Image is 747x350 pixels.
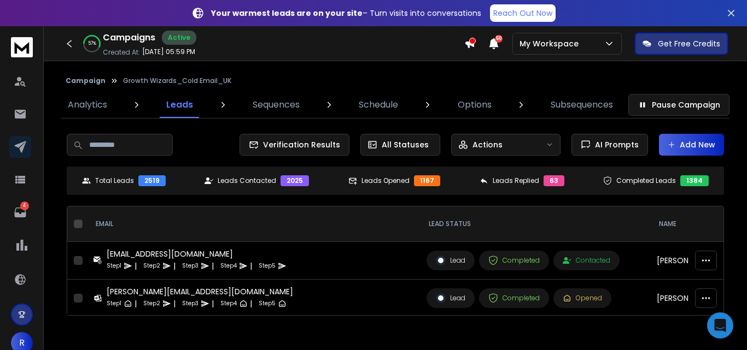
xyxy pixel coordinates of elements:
div: Completed [488,293,540,303]
p: Leads [166,98,193,111]
p: | [250,260,252,271]
p: Growth Wizards_Cold Email_UK [123,76,231,85]
button: Verification Results [240,134,349,156]
h1: Campaigns [103,31,155,44]
span: Verification Results [259,139,340,150]
p: | [212,298,214,309]
div: Active [162,31,196,45]
p: My Workspace [520,38,583,49]
p: Step 2 [143,298,160,309]
p: | [135,298,137,309]
p: Subsequences [551,98,613,111]
p: Step 1 [107,298,121,309]
a: Options [451,92,498,118]
a: 4 [9,201,31,223]
div: Opened [563,294,602,302]
p: Analytics [68,98,107,111]
p: Actions [472,139,503,150]
p: Get Free Credits [658,38,720,49]
p: | [212,260,214,271]
p: Step 2 [143,260,160,271]
p: Leads Replied [493,176,539,185]
div: 2025 [281,175,309,186]
div: 63 [544,175,564,186]
p: Leads Contacted [218,176,276,185]
span: 50 [495,35,503,43]
p: Sequences [253,98,300,111]
a: Subsequences [544,92,620,118]
p: Step 5 [259,298,276,309]
a: Leads [160,92,200,118]
a: Analytics [61,92,114,118]
p: | [250,298,252,309]
p: [DATE] 05:59 PM [142,48,195,56]
div: Open Intercom Messenger [707,312,733,339]
p: Schedule [359,98,398,111]
p: 4 [20,201,29,210]
button: Pause Campaign [628,94,730,116]
div: Contacted [563,256,610,265]
p: | [173,298,176,309]
a: Schedule [352,92,405,118]
button: Campaign [66,76,106,85]
p: Step 3 [182,298,199,309]
p: 57 % [88,40,96,47]
a: Sequences [246,92,306,118]
p: Leads Opened [361,176,410,185]
p: All Statuses [382,139,429,150]
p: Total Leads [95,176,134,185]
div: Completed [488,256,540,265]
a: Reach Out Now [490,4,556,22]
button: Get Free Credits [635,33,728,55]
p: Step 4 [220,298,237,309]
p: Reach Out Now [493,8,552,19]
th: EMAIL [87,206,420,242]
p: Completed Leads [616,176,676,185]
p: | [135,260,137,271]
p: Step 3 [182,260,199,271]
p: Created At: [103,48,140,57]
div: Lead [436,256,465,265]
p: – Turn visits into conversations [211,8,481,19]
div: 1384 [680,175,709,186]
img: logo [11,37,33,57]
span: AI Prompts [591,139,639,150]
div: [EMAIL_ADDRESS][DOMAIN_NAME] [107,248,287,259]
div: 1167 [414,175,440,186]
p: | [173,260,176,271]
button: AI Prompts [571,134,648,156]
div: [PERSON_NAME][EMAIL_ADDRESS][DOMAIN_NAME] [107,286,293,297]
strong: Your warmest leads are on your site [211,8,363,19]
div: 2519 [138,175,166,186]
th: LEAD STATUS [420,206,650,242]
p: Step 1 [107,260,121,271]
p: Options [458,98,492,111]
div: Lead [436,293,465,303]
p: Step 4 [220,260,237,271]
p: Step 5 [259,260,276,271]
button: Add New [659,134,724,156]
